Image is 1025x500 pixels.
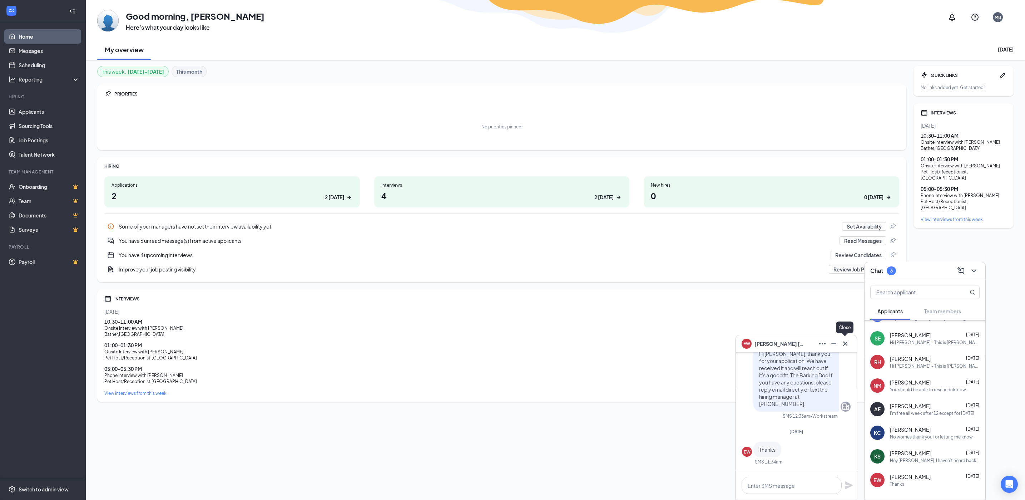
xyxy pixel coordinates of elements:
div: PRIORITIES [114,91,899,97]
div: Some of your managers have not set their interview availability yet [119,223,838,230]
button: ChevronDown [968,265,980,276]
div: Improve your job posting visibility [119,266,825,273]
svg: WorkstreamLogo [8,7,15,14]
div: KC [874,429,881,436]
div: I'm free all week after 12 except for [DATE] [890,410,974,416]
h1: 2 [112,190,353,202]
h1: 0 [651,190,892,202]
svg: ComposeMessage [957,266,965,275]
div: Hey [PERSON_NAME], I haven’t heard back from you. Did you have any further questions about the po... [890,457,980,464]
div: You have 6 unread message(s) from active applicants [119,237,835,244]
div: This week : [102,68,164,75]
div: EW [873,476,881,484]
div: 3 [890,268,893,274]
svg: QuestionInfo [971,13,979,21]
div: Hi [PERSON_NAME] - This is [PERSON_NAME] from The Barking Dog in [GEOGRAPHIC_DATA]. Are you avail... [890,363,980,369]
svg: Settings [9,486,16,493]
svg: Calendar [104,295,112,302]
svg: Minimize [830,339,838,348]
button: Read Messages [840,236,886,245]
a: Home [19,29,80,44]
span: [DATE] [966,403,979,408]
span: [PERSON_NAME] [890,450,931,457]
a: New hires00 [DATE]ArrowRight [644,176,899,207]
div: EW [744,449,751,455]
h1: Good morning, [PERSON_NAME] [126,10,264,22]
svg: Company [841,402,850,411]
div: Some of your managers have not set their interview availability yet [104,219,899,234]
div: Payroll [9,244,78,250]
div: You have 4 upcoming interviews [119,251,826,259]
div: Team Management [9,169,78,175]
svg: Calendar [921,109,928,116]
span: [DATE] [966,450,979,455]
div: SMS 11:34am [755,459,782,465]
a: Applications22 [DATE]ArrowRight [104,176,360,207]
svg: Pen [999,72,1006,79]
button: Cross [840,338,851,349]
b: This month [176,68,202,75]
div: Pet Host/Receptionist , [GEOGRAPHIC_DATA] [104,378,899,384]
svg: DocumentAdd [107,266,114,273]
h3: Chat [870,267,883,275]
span: [PERSON_NAME] [890,473,931,480]
svg: Pin [889,223,896,230]
div: Onsite Interview with [PERSON_NAME] [921,139,1006,145]
span: [PERSON_NAME] [890,379,931,386]
span: [PERSON_NAME] [890,402,931,410]
div: Applications [112,182,353,188]
a: View interviews from this week [104,390,899,396]
a: Sourcing Tools [19,119,80,133]
div: 05:00 - 05:30 PM [921,185,1006,192]
div: RH [874,358,881,366]
button: Review Candidates [831,251,886,259]
a: TeamCrown [19,194,80,208]
span: [PERSON_NAME] [890,426,931,433]
div: Open Intercom Messenger [1001,476,1018,493]
button: Plane [845,481,853,490]
div: You should be able to reschedule now. [890,387,967,393]
input: Search applicant [871,285,955,299]
svg: DoubleChatActive [107,237,114,244]
span: [DATE] [966,474,979,479]
div: Onsite Interview with [PERSON_NAME] [921,163,1006,169]
span: [DATE] [966,356,979,361]
span: [PERSON_NAME] [890,332,931,339]
div: INTERVIEWS [114,296,899,302]
div: [DATE] [921,122,1006,129]
div: 05:00 - 05:30 PM [104,365,899,372]
h2: My overview [105,45,144,54]
div: No links added yet. Get started! [921,84,1006,90]
div: 01:00 - 01:30 PM [921,156,1006,163]
a: DocumentAddImprove your job posting visibilityReview Job PostingsPin [104,262,899,276]
div: Hiring [9,94,78,100]
svg: CalendarNew [107,251,114,259]
span: Team members [924,308,961,314]
div: Pet Host/Receptionist , [GEOGRAPHIC_DATA] [921,169,1006,181]
svg: Pin [104,90,112,97]
span: [PERSON_NAME] [PERSON_NAME] [754,340,804,348]
a: Job Postings [19,133,80,147]
div: SE [875,335,881,342]
a: DocumentsCrown [19,208,80,222]
div: Phone Interview with [PERSON_NAME] [104,372,899,378]
div: Bather , [GEOGRAPHIC_DATA] [921,145,1006,151]
span: [DATE] [789,429,803,434]
div: Onsite Interview with [PERSON_NAME] [104,325,899,331]
button: Review Job Postings [829,265,886,274]
svg: ChevronDown [970,266,978,275]
div: SMS 12:33am [783,413,810,419]
h1: 4 [381,190,623,202]
div: Thanks [890,481,904,487]
span: [PERSON_NAME] [890,355,931,362]
div: Onsite Interview with [PERSON_NAME] [104,349,899,355]
div: View interviews from this week [921,216,1006,222]
div: You have 4 upcoming interviews [104,248,899,262]
span: [DATE] [966,426,979,432]
div: 0 [DATE] [864,193,883,201]
div: Pet Host/Receptionist , [GEOGRAPHIC_DATA] [104,355,899,361]
svg: ArrowRight [885,194,892,201]
a: InfoSome of your managers have not set their interview availability yetSet AvailabilityPin [104,219,899,234]
a: DoubleChatActiveYou have 6 unread message(s) from active applicantsRead MessagesPin [104,234,899,248]
a: SurveysCrown [19,222,80,237]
